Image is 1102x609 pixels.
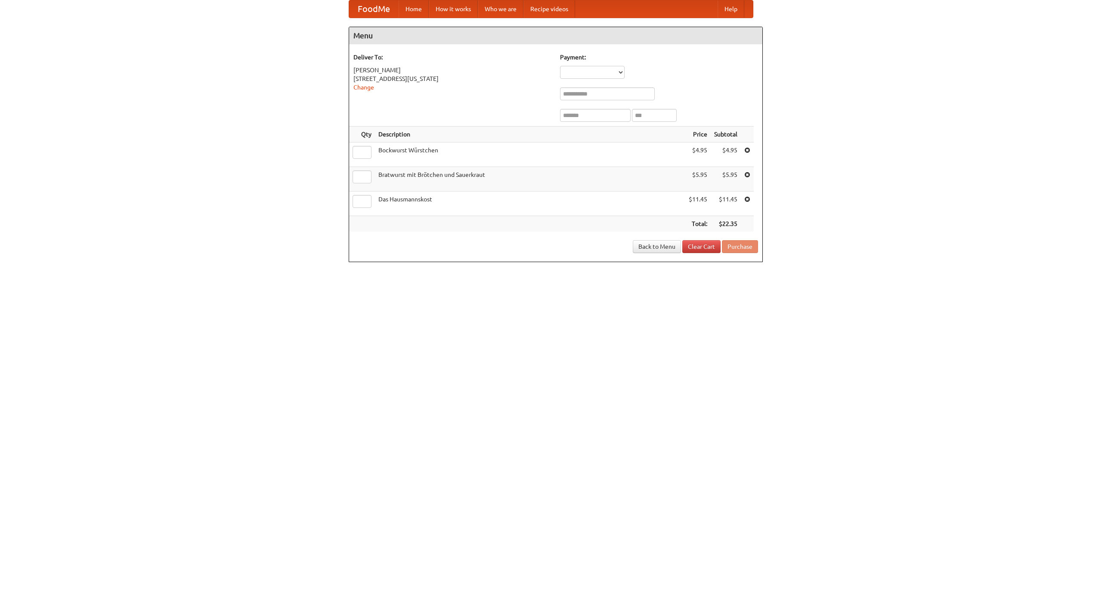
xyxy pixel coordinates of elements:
[375,127,685,142] th: Description
[375,192,685,216] td: Das Hausmannskost
[711,167,741,192] td: $5.95
[685,127,711,142] th: Price
[685,192,711,216] td: $11.45
[682,240,721,253] a: Clear Cart
[722,240,758,253] button: Purchase
[349,0,399,18] a: FoodMe
[429,0,478,18] a: How it works
[711,142,741,167] td: $4.95
[711,127,741,142] th: Subtotal
[711,216,741,232] th: $22.35
[560,53,758,62] h5: Payment:
[349,27,762,44] h4: Menu
[353,74,551,83] div: [STREET_ADDRESS][US_STATE]
[353,66,551,74] div: [PERSON_NAME]
[349,127,375,142] th: Qty
[375,167,685,192] td: Bratwurst mit Brötchen und Sauerkraut
[478,0,523,18] a: Who we are
[523,0,575,18] a: Recipe videos
[718,0,744,18] a: Help
[399,0,429,18] a: Home
[375,142,685,167] td: Bockwurst Würstchen
[685,142,711,167] td: $4.95
[685,216,711,232] th: Total:
[353,84,374,91] a: Change
[685,167,711,192] td: $5.95
[633,240,681,253] a: Back to Menu
[353,53,551,62] h5: Deliver To:
[711,192,741,216] td: $11.45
